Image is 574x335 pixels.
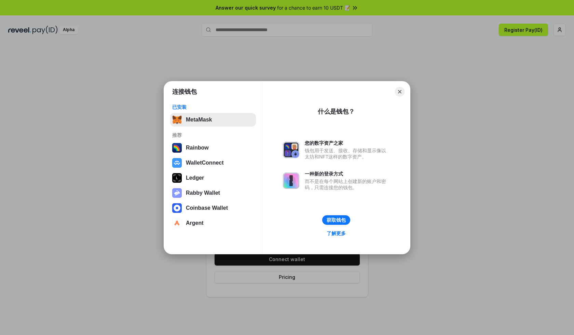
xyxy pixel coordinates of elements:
[305,178,389,191] div: 而不是在每个网站上创建新的账户和密码，只需连接您的钱包。
[170,113,256,127] button: MetaMask
[172,143,182,153] img: svg+xml,%3Csvg%20width%3D%22120%22%20height%3D%22120%22%20viewBox%3D%220%200%20120%20120%22%20fil...
[170,186,256,200] button: Rabby Wallet
[305,171,389,177] div: 一种新的登录方式
[305,140,389,146] div: 您的数字资产之家
[170,216,256,230] button: Argent
[170,171,256,185] button: Ledger
[170,141,256,155] button: Rainbow
[327,230,346,236] div: 了解更多
[172,132,254,138] div: 推荐
[186,117,212,123] div: MetaMask
[283,172,299,189] img: svg+xml,%3Csvg%20xmlns%3D%22http%3A%2F%2Fwww.w3.org%2F2000%2Fsvg%22%20fill%3D%22none%22%20viewBox...
[186,190,220,196] div: Rabby Wallet
[186,205,228,211] div: Coinbase Wallet
[318,107,355,116] div: 什么是钱包？
[172,218,182,228] img: svg+xml,%3Csvg%20width%3D%2228%22%20height%3D%2228%22%20viewBox%3D%220%200%2028%2028%22%20fill%3D...
[186,175,204,181] div: Ledger
[186,145,209,151] div: Rainbow
[172,173,182,183] img: svg+xml,%3Csvg%20xmlns%3D%22http%3A%2F%2Fwww.w3.org%2F2000%2Fsvg%22%20width%3D%2228%22%20height%3...
[186,160,224,166] div: WalletConnect
[172,104,254,110] div: 已安装
[322,215,350,225] button: 获取钱包
[172,188,182,198] img: svg+xml,%3Csvg%20xmlns%3D%22http%3A%2F%2Fwww.w3.org%2F2000%2Fsvg%22%20fill%3D%22none%22%20viewBox...
[186,220,204,226] div: Argent
[172,115,182,125] img: svg+xml,%3Csvg%20fill%3D%22none%22%20height%3D%2233%22%20viewBox%3D%220%200%2035%2033%22%20width%...
[170,201,256,215] button: Coinbase Wallet
[172,203,182,213] img: svg+xml,%3Csvg%20width%3D%2228%22%20height%3D%2228%22%20viewBox%3D%220%200%2028%2028%22%20fill%3D...
[323,229,350,238] a: 了解更多
[172,158,182,168] img: svg+xml,%3Csvg%20width%3D%2228%22%20height%3D%2228%22%20viewBox%3D%220%200%2028%2028%22%20fill%3D...
[283,142,299,158] img: svg+xml,%3Csvg%20xmlns%3D%22http%3A%2F%2Fwww.w3.org%2F2000%2Fsvg%22%20fill%3D%22none%22%20viewBox...
[327,217,346,223] div: 获取钱包
[172,88,197,96] h1: 连接钱包
[395,87,405,96] button: Close
[305,147,389,160] div: 钱包用于发送、接收、存储和显示像以太坊和NFT这样的数字资产。
[170,156,256,170] button: WalletConnect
